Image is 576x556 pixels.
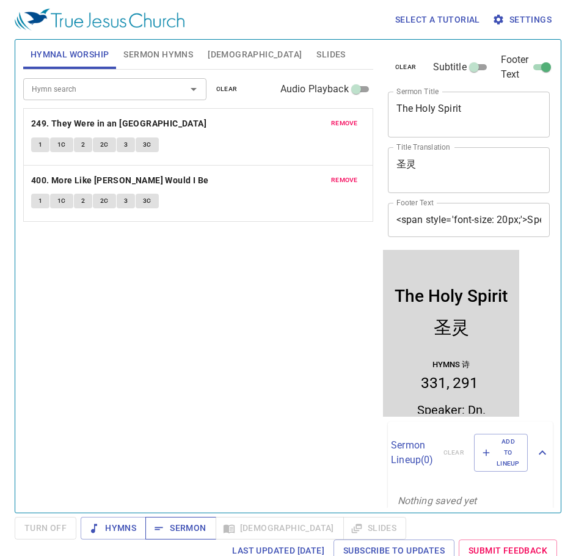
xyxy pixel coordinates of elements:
[136,137,159,152] button: 3C
[38,139,42,150] span: 1
[388,422,553,485] div: Sermon Lineup(0)clearAdd to Lineup
[395,62,417,73] span: clear
[185,81,202,98] button: Open
[433,60,467,75] span: Subtitle
[216,84,238,95] span: clear
[383,250,519,417] iframe: from-child
[15,9,184,31] img: True Jesus Church
[124,139,128,150] span: 3
[57,139,66,150] span: 1C
[31,137,49,152] button: 1
[390,9,485,31] button: Select a tutorial
[482,436,520,470] span: Add to Lineup
[155,521,206,536] span: Sermon
[23,153,114,211] span: Speaker: Dn. [PERSON_NAME] Interpreter: Sis. [PERSON_NAME]
[31,116,206,131] b: 249. They Were in an [GEOGRAPHIC_DATA]
[74,137,92,152] button: 2
[474,434,528,472] button: Add to Lineup
[90,521,136,536] span: Hymns
[495,12,552,27] span: Settings
[145,517,216,540] button: Sermon
[100,139,109,150] span: 2C
[490,9,556,31] button: Settings
[209,82,245,97] button: clear
[331,175,358,186] span: remove
[49,110,87,120] p: Hymns 诗
[31,173,209,188] b: 400. More Like [PERSON_NAME] Would I Be
[93,137,116,152] button: 2C
[38,196,42,207] span: 1
[57,196,66,207] span: 1C
[396,158,542,181] textarea: 圣灵
[395,12,480,27] span: Select a tutorial
[81,139,85,150] span: 2
[50,137,73,152] button: 1C
[38,124,67,142] li: 331
[93,194,116,208] button: 2C
[391,438,433,467] p: Sermon Lineup ( 0 )
[324,173,365,188] button: remove
[143,139,151,150] span: 3C
[74,194,92,208] button: 2
[81,517,146,540] button: Hymns
[123,47,193,62] span: Sermon Hymns
[70,124,95,142] li: 291
[31,116,209,131] button: 249. They Were in an [GEOGRAPHIC_DATA]
[316,47,345,62] span: Slides
[117,194,135,208] button: 3
[398,495,477,507] i: Nothing saved yet
[388,60,424,75] button: clear
[31,47,109,62] span: Hymnal Worship
[117,137,135,152] button: 3
[100,196,109,207] span: 2C
[280,82,349,97] span: Audio Playback
[81,196,85,207] span: 2
[331,118,358,129] span: remove
[396,103,542,126] textarea: The Holy Spirit
[208,47,302,62] span: [DEMOGRAPHIC_DATA]
[324,116,365,131] button: remove
[124,196,128,207] span: 3
[501,53,529,82] span: Footer Text
[31,173,211,188] button: 400. More Like [PERSON_NAME] Would I Be
[50,194,73,208] button: 1C
[136,194,159,208] button: 3C
[31,194,49,208] button: 1
[143,196,151,207] span: 3C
